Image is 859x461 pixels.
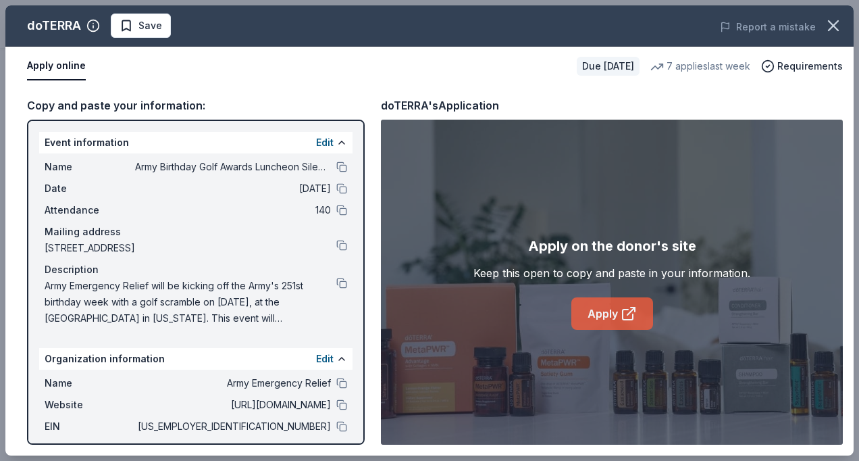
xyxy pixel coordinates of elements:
[528,235,696,257] div: Apply on the donor's site
[45,397,135,413] span: Website
[39,348,353,370] div: Organization information
[135,397,331,413] span: [URL][DOMAIN_NAME]
[473,265,750,281] div: Keep this open to copy and paste in your information.
[777,58,843,74] span: Requirements
[27,15,81,37] div: doTERRA
[45,159,135,175] span: Name
[761,58,843,74] button: Requirements
[45,240,336,256] span: [STREET_ADDRESS]
[45,375,135,391] span: Name
[45,278,336,326] span: Army Emergency Relief will be kicking off the Army's 251st birthday week with a golf scramble on ...
[577,57,640,76] div: Due [DATE]
[571,297,653,330] a: Apply
[45,202,135,218] span: Attendance
[27,52,86,80] button: Apply online
[39,132,353,153] div: Event information
[45,418,135,435] span: EIN
[135,180,331,197] span: [DATE]
[27,97,365,114] div: Copy and paste your information:
[45,224,347,240] div: Mailing address
[45,440,347,456] div: Mission statement
[135,418,331,435] span: [US_EMPLOYER_IDENTIFICATION_NUMBER]
[135,159,331,175] span: Army Birthday Golf Awards Luncheon Silent Auction
[720,19,816,35] button: Report a mistake
[45,262,347,278] div: Description
[138,18,162,34] span: Save
[135,202,331,218] span: 140
[45,180,135,197] span: Date
[316,351,334,367] button: Edit
[111,14,171,38] button: Save
[316,135,334,151] button: Edit
[135,375,331,391] span: Army Emergency Relief
[381,97,499,114] div: doTERRA's Application
[650,58,750,74] div: 7 applies last week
